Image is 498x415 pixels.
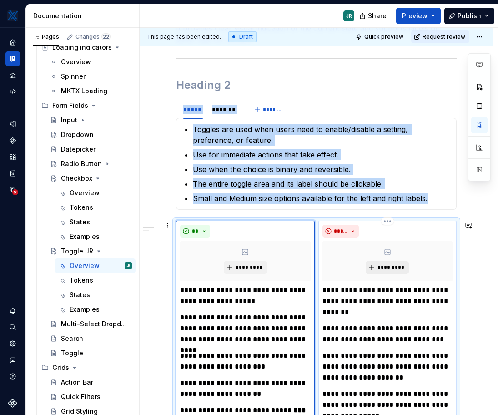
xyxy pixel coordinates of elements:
[5,68,20,82] a: Analytics
[46,69,136,84] a: Spinner
[355,8,392,24] button: Share
[70,218,90,227] div: States
[46,171,136,186] a: Checkbox
[61,392,101,401] div: Quick Filters
[5,336,20,351] a: Settings
[228,31,257,42] div: Draft
[5,35,20,50] a: Home
[411,30,469,43] button: Request review
[46,375,136,390] a: Action Bar
[55,215,136,229] a: States
[5,166,20,181] a: Storybook stories
[193,193,451,204] p: Small and Medium size options available for the left and right labels.
[61,174,92,183] div: Checkbox
[61,159,102,168] div: Radio Button
[61,247,93,256] div: Toggle JR
[46,127,136,142] a: Dropdown
[52,101,88,110] div: Form Fields
[46,84,136,98] a: MKTX Loading
[38,360,136,375] div: Grids
[8,399,17,408] svg: Supernova Logo
[70,276,93,285] div: Tokens
[46,142,136,157] a: Datepicker
[368,11,387,20] span: Share
[5,150,20,164] a: Assets
[33,11,136,20] div: Documentation
[70,305,100,314] div: Examples
[46,331,136,346] a: Search
[38,40,136,55] a: Loading Indicators
[38,98,136,113] div: Form Fields
[126,261,130,270] div: JR
[46,113,136,127] a: Input
[61,86,107,96] div: MKTX Loading
[70,203,93,212] div: Tokens
[193,164,451,175] p: Use when the choice is binary and reversible.
[458,11,481,20] span: Publish
[402,11,428,20] span: Preview
[444,8,494,24] button: Publish
[396,8,441,24] button: Preview
[5,353,20,367] button: Contact support
[5,320,20,334] button: Search ⌘K
[182,124,451,204] section-item: Usage
[193,149,451,160] p: Use for immediate actions that take effect.
[46,346,136,360] a: Toggle
[147,33,221,40] span: This page has been edited.
[61,116,77,125] div: Input
[364,33,403,40] span: Quick preview
[55,273,136,288] a: Tokens
[61,130,94,139] div: Dropdown
[55,258,136,273] a: OverviewJR
[70,188,100,197] div: Overview
[5,182,20,197] a: Data sources
[52,43,112,52] div: Loading Indicators
[46,157,136,171] a: Radio Button
[46,55,136,69] a: Overview
[52,363,69,372] div: Grids
[75,33,111,40] div: Changes
[5,84,20,99] a: Code automation
[70,232,100,241] div: Examples
[55,186,136,200] a: Overview
[5,133,20,148] a: Components
[5,304,20,318] button: Notifications
[193,124,451,146] p: Toggles are used when users need to enable/disable a setting, preference, or feature.
[55,302,136,317] a: Examples
[5,117,20,132] a: Design tokens
[423,33,465,40] span: Request review
[70,261,100,270] div: Overview
[46,317,136,331] a: Multi-Select Dropdown
[61,72,86,81] div: Spinner
[55,200,136,215] a: Tokens
[61,57,91,66] div: Overview
[61,145,96,154] div: Datepicker
[193,178,451,189] p: The entire toggle area and its label should be clickable.
[346,12,352,20] div: JR
[46,390,136,404] a: Quick Filters
[101,33,111,40] span: 22
[61,349,83,358] div: Toggle
[55,288,136,302] a: States
[55,229,136,244] a: Examples
[61,334,83,343] div: Search
[70,290,90,299] div: States
[61,319,130,329] div: Multi-Select Dropdown
[46,244,136,258] a: Toggle JR
[5,51,20,66] a: Documentation
[61,378,93,387] div: Action Bar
